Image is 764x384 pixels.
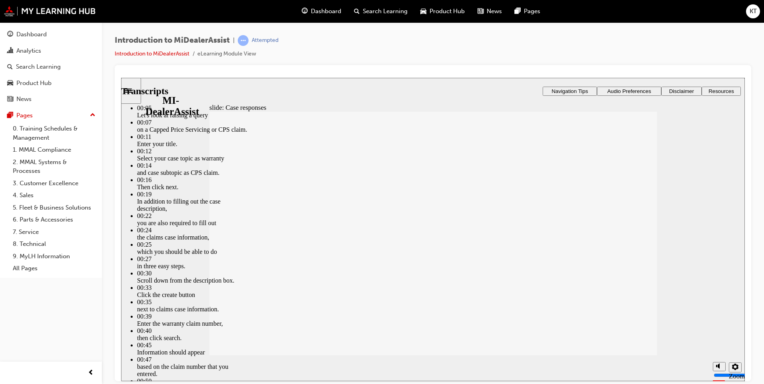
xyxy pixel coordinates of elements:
span: Pages [524,7,540,16]
span: Introduction to MiDealerAssist [115,36,230,45]
span: pages-icon [7,112,13,119]
a: 2. MMAL Systems & Processes [10,156,99,177]
div: Analytics [16,46,41,55]
a: 0. Training Schedules & Management [10,123,99,144]
a: Search Learning [3,59,99,74]
span: News [487,7,502,16]
span: chart-icon [7,48,13,55]
a: Introduction to MiDealerAssist [115,50,189,57]
button: Pages [3,108,99,123]
button: KT [746,4,760,18]
div: Product Hub [16,79,52,88]
a: Dashboard [3,27,99,42]
span: news-icon [477,6,483,16]
a: search-iconSearch Learning [348,3,414,20]
a: guage-iconDashboard [295,3,348,20]
span: car-icon [7,80,13,87]
span: car-icon [420,6,426,16]
a: News [3,92,99,107]
span: up-icon [90,110,95,121]
a: 3. Customer Excellence [10,177,99,190]
a: car-iconProduct Hub [414,3,471,20]
div: 00:50 [16,300,128,307]
a: 6. Parts & Accessories [10,214,99,226]
a: news-iconNews [471,3,508,20]
a: 9. MyLH Information [10,250,99,263]
span: Search Learning [363,7,408,16]
a: pages-iconPages [508,3,547,20]
a: 5. Fleet & Business Solutions [10,202,99,214]
span: | [233,36,235,45]
span: Product Hub [430,7,465,16]
a: 4. Sales [10,189,99,202]
button: DashboardAnalyticsSearch LearningProduct HubNews [3,26,99,108]
div: Dashboard [16,30,47,39]
a: 8. Technical [10,238,99,250]
div: based on the claim number that you entered. [16,285,128,300]
span: search-icon [7,63,13,71]
div: Search Learning [16,62,61,71]
div: Attempted [252,37,279,44]
a: 1. MMAL Compliance [10,144,99,156]
span: guage-icon [7,31,13,38]
a: Product Hub [3,76,99,91]
span: guage-icon [302,6,308,16]
li: eLearning Module View [197,49,256,59]
a: Analytics [3,44,99,58]
div: Pages [16,111,33,120]
span: pages-icon [515,6,521,16]
img: mmal [4,6,96,16]
div: News [16,95,32,104]
span: Dashboard [311,7,341,16]
span: learningRecordVerb_ATTEMPT-icon [238,35,249,46]
div: 00:47 [16,278,128,285]
span: KT [750,7,757,16]
a: 7. Service [10,226,99,238]
span: prev-icon [88,368,94,378]
span: search-icon [354,6,360,16]
span: news-icon [7,96,13,103]
a: All Pages [10,262,99,275]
